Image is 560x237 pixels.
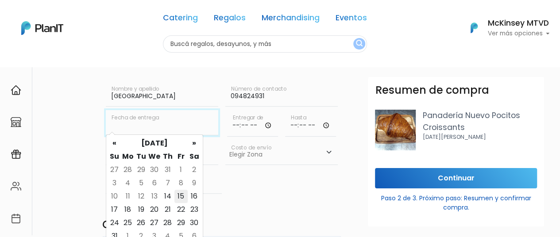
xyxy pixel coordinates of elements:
[11,117,21,127] img: marketplace-4ceaa7011d94191e9ded77b95e3339b90024bf715f7c57f8cf31f2d8c509eaba.svg
[148,203,161,216] td: 20
[174,150,188,163] th: Fr
[487,31,549,37] p: Ver más opciones
[188,176,201,190] td: 9
[108,203,121,216] td: 17
[174,163,188,176] td: 1
[487,19,549,27] h6: McKinsey MTVD
[161,216,174,229] td: 28
[108,137,121,150] th: «
[423,122,537,133] p: Croissants
[423,133,537,141] p: [DATE][PERSON_NAME]
[46,8,127,26] div: ¿Necesitás ayuda?
[225,82,338,107] input: Número de contacto
[188,190,201,203] td: 16
[11,85,21,96] img: home-e721727adea9d79c4d83392d1f703f7f8bce08238fde08b1acbfd93340b81755.svg
[108,176,121,190] td: 3
[148,216,161,229] td: 27
[106,82,218,107] input: Nombre y apellido
[11,149,21,160] img: campaigns-02234683943229c281be62815700db0a1741e53638e28bf9629b52c665b00959.svg
[161,190,174,203] td: 14
[262,14,320,25] a: Merchandising
[161,203,174,216] td: 21
[11,181,21,191] img: people-662611757002400ad9ed0e3c099ab2801c6687ba6c219adb57efc949bc21e19d.svg
[135,150,148,163] th: Tu
[121,216,135,229] td: 25
[102,218,341,233] h4: Comentarios
[174,176,188,190] td: 8
[135,203,148,216] td: 19
[375,190,537,212] p: Paso 2 de 3. Próximo paso: Resumen y confirmar compra.
[174,190,188,203] td: 15
[375,168,537,189] input: Continuar
[21,21,63,35] img: PlanIt Logo
[11,213,21,224] img: calendar-87d922413cdce8b2cf7b7f5f62616a5cf9e4887200fb71536465627b3292af00.svg
[108,190,121,203] td: 10
[464,18,484,38] img: PlanIt Logo
[148,176,161,190] td: 6
[148,150,161,163] th: We
[285,110,336,137] input: Hasta
[108,163,121,176] td: 27
[174,203,188,216] td: 22
[375,84,489,97] h3: Resumen de compra
[459,16,549,39] button: PlanIt Logo McKinsey MTVD Ver más opciones
[375,110,415,150] img: WhatsApp_Image_2023-08-31_at_13.46.34.jpeg
[121,150,135,163] th: Mo
[108,216,121,229] td: 24
[336,14,367,25] a: Eventos
[163,14,198,25] a: Catering
[188,203,201,216] td: 23
[121,137,188,150] th: [DATE]
[121,203,135,216] td: 18
[148,163,161,176] td: 30
[188,216,201,229] td: 30
[356,40,363,48] img: search_button-432b6d5273f82d61273b3651a40e1bd1b912527efae98b1b7a1b2c0702e16a8d.svg
[227,110,278,137] input: Horario
[135,190,148,203] td: 12
[161,150,174,163] th: Th
[214,14,246,25] a: Regalos
[423,110,537,121] p: Panadería Nuevo Pocitos
[148,190,161,203] td: 13
[106,110,218,135] input: Fecha de entrega
[121,163,135,176] td: 28
[108,150,121,163] th: Su
[188,137,201,150] th: »
[161,163,174,176] td: 31
[135,216,148,229] td: 26
[121,190,135,203] td: 11
[188,150,201,163] th: Sa
[174,216,188,229] td: 29
[135,176,148,190] td: 5
[163,35,367,53] input: Buscá regalos, desayunos, y más
[161,176,174,190] td: 7
[121,176,135,190] td: 4
[135,163,148,176] td: 29
[188,163,201,176] td: 2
